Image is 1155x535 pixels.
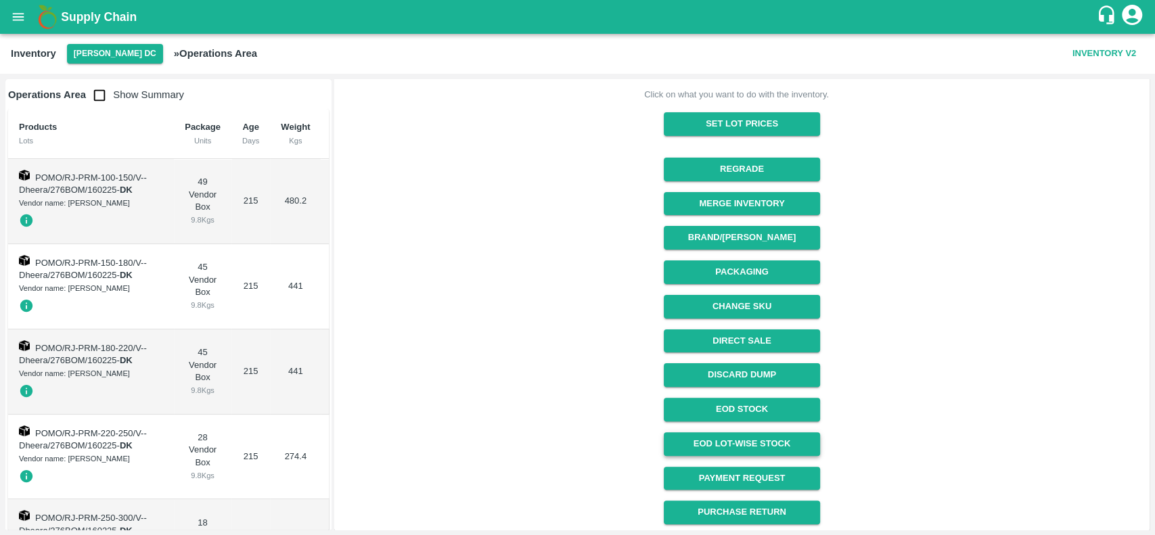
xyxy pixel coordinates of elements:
button: Regrade [664,158,820,181]
strong: DK [120,440,133,450]
img: box [19,340,30,351]
div: Click on what you want to do with the inventory. [644,88,829,101]
div: Vendor name: [PERSON_NAME] [19,282,163,294]
strong: DK [120,185,133,195]
button: Inventory V2 [1067,42,1141,66]
span: POMO/RJ-PRM-220-250/V--Dheera/276BOM/160225 [19,428,147,451]
td: 215 [231,159,270,244]
div: Kgs [281,135,310,147]
a: EOD Stock [664,398,820,421]
img: box [19,510,30,521]
div: Units [185,135,221,147]
div: account of current user [1120,3,1144,31]
img: box [19,255,30,266]
span: POMO/RJ-PRM-180-220/V--Dheera/276BOM/160225 [19,343,147,366]
button: Direct Sale [664,329,820,353]
button: Select DC [67,44,163,64]
button: Discard Dump [664,363,820,387]
div: 9.8 Kgs [185,384,221,396]
strong: DK [120,355,133,365]
span: 441 [288,366,303,376]
div: 45 Vendor Box [185,346,221,396]
span: 274.4 [285,451,307,461]
a: Payment Request [664,467,820,490]
div: Days [242,135,259,147]
td: 215 [231,415,270,500]
div: 9.8 Kgs [185,299,221,311]
span: 480.2 [285,195,307,206]
b: Age [242,122,259,132]
button: open drawer [3,1,34,32]
div: 9.8 Kgs [185,469,221,482]
span: POMO/RJ-PRM-150-180/V--Dheera/276BOM/160225 [19,258,147,281]
td: 215 [231,244,270,329]
div: Lots [19,135,163,147]
span: - [117,355,133,365]
span: - [117,185,133,195]
span: 441 [288,281,303,291]
img: box [19,425,30,436]
div: Vendor name: [PERSON_NAME] [19,197,163,209]
span: Show Summary [86,89,184,100]
div: 28 Vendor Box [185,432,221,482]
button: Set Lot Prices [664,112,820,136]
b: Package [185,122,221,132]
span: - [117,270,133,280]
b: Inventory [11,48,56,59]
img: logo [34,3,61,30]
b: Operations Area [8,89,86,100]
button: Brand/[PERSON_NAME] [664,226,820,250]
a: Supply Chain [61,7,1096,26]
div: Vendor name: [PERSON_NAME] [19,367,163,379]
div: 49 Vendor Box [185,176,221,226]
button: Change SKU [664,295,820,319]
img: box [19,170,30,181]
div: Vendor name: [PERSON_NAME] [19,452,163,465]
b: Products [19,122,57,132]
td: 215 [231,329,270,415]
button: Packaging [664,260,820,284]
b: Supply Chain [61,10,137,24]
button: Merge Inventory [664,192,820,216]
div: customer-support [1096,5,1120,29]
a: EOD Lot-wise Stock [664,432,820,456]
div: 45 Vendor Box [185,261,221,311]
span: POMO/RJ-PRM-100-150/V--Dheera/276BOM/160225 [19,172,147,195]
b: Weight [281,122,310,132]
b: » Operations Area [174,48,257,59]
div: 9.8 Kgs [185,214,221,226]
button: Purchase Return [664,501,820,524]
strong: DK [120,270,133,280]
span: - [117,440,133,450]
